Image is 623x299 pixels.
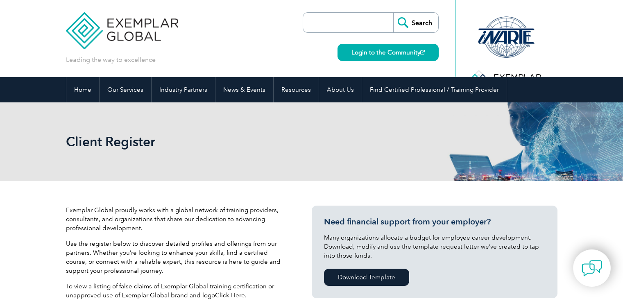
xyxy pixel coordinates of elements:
a: Login to the Community [338,44,439,61]
img: contact-chat.png [582,258,602,279]
a: Download Template [324,269,409,286]
a: Find Certified Professional / Training Provider [362,77,507,102]
h2: Client Register [66,135,410,148]
a: Resources [274,77,319,102]
a: Our Services [100,77,151,102]
h3: Need financial support from your employer? [324,217,545,227]
a: Home [66,77,99,102]
input: Search [393,13,438,32]
a: Industry Partners [152,77,215,102]
p: Many organizations allocate a budget for employee career development. Download, modify and use th... [324,233,545,260]
a: News & Events [215,77,273,102]
p: Use the register below to discover detailed profiles and offerings from our partners. Whether you... [66,239,287,275]
p: Leading the way to excellence [66,55,156,64]
p: Exemplar Global proudly works with a global network of training providers, consultants, and organ... [66,206,287,233]
img: open_square.png [420,50,425,54]
a: Click Here [215,292,245,299]
a: About Us [319,77,362,102]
